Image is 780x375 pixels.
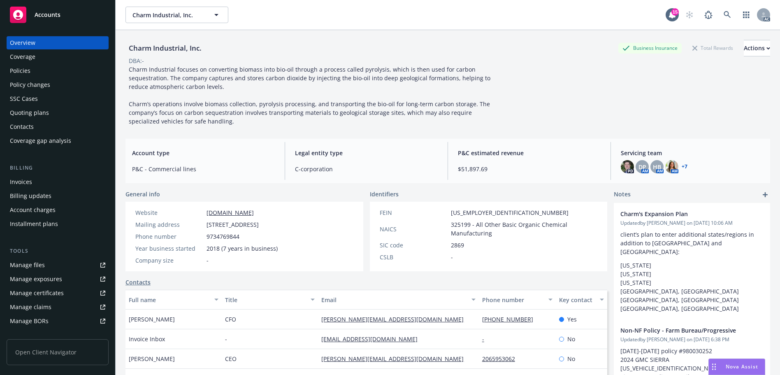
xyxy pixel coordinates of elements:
a: Contacts [125,278,151,286]
a: 2065953062 [482,355,522,363]
a: Start snowing [681,7,698,23]
span: Accounts [35,12,60,18]
div: Company size [135,256,203,265]
div: Key contact [559,296,595,304]
span: Updated by [PERSON_NAME] on [DATE] 10:06 AM [620,219,764,227]
span: General info [125,190,160,198]
a: [PERSON_NAME][EMAIL_ADDRESS][DOMAIN_NAME] [321,355,470,363]
div: Title [225,296,306,304]
span: 2018 (7 years in business) [207,244,278,253]
div: SSC Cases [10,92,38,105]
button: Full name [125,290,222,310]
a: Coverage gap analysis [7,134,109,147]
span: P&C - Commercial lines [132,165,275,173]
a: [DOMAIN_NAME] [207,209,254,217]
button: Nova Assist [708,359,765,375]
div: Drag to move [709,359,719,375]
div: Email [321,296,466,304]
a: add [760,190,770,200]
div: Full name [129,296,209,304]
div: Account charges [10,203,56,217]
div: DBA: - [129,56,144,65]
span: Charm's Expansion Plan [620,210,742,218]
span: Legal entity type [295,149,438,157]
button: Charm Industrial, Inc. [125,7,228,23]
div: Quoting plans [10,106,49,119]
div: Actions [744,40,770,56]
a: Policy changes [7,78,109,91]
div: Year business started [135,244,203,253]
div: Charm's Expansion PlanUpdatedby [PERSON_NAME] on [DATE] 10:06 AMclient’s plan to enter additional... [614,203,770,319]
div: Summary of insurance [10,328,72,342]
div: Invoices [10,175,32,189]
a: Accounts [7,3,109,26]
span: Servicing team [621,149,764,157]
span: Account type [132,149,275,157]
a: Manage claims [7,300,109,314]
a: Coverage [7,50,109,63]
div: Mailing address [135,220,203,229]
p: [US_STATE] [US_STATE] [US_STATE] [GEOGRAPHIC_DATA], [GEOGRAPHIC_DATA] [GEOGRAPHIC_DATA], [GEOGRAP... [620,261,764,313]
button: Key contact [556,290,607,310]
img: photo [665,160,678,173]
div: SIC code [380,241,448,249]
a: Account charges [7,203,109,217]
span: DP [638,163,646,171]
span: Open Client Navigator [7,339,109,365]
div: Coverage gap analysis [10,134,71,147]
span: - [451,253,453,261]
span: CEO [225,354,237,363]
a: [PHONE_NUMBER] [482,315,540,323]
span: Invoice Inbox [129,335,165,343]
div: Manage BORs [10,314,49,328]
div: 15 [671,8,679,16]
div: Manage files [10,259,45,272]
div: Manage claims [10,300,51,314]
span: Yes [567,315,577,324]
span: Charm Industrial, Inc. [132,11,204,19]
button: Email [318,290,478,310]
a: Invoices [7,175,109,189]
span: $51,897.69 [458,165,601,173]
a: Manage files [7,259,109,272]
a: Policies [7,64,109,77]
span: HB [653,163,661,171]
a: [PERSON_NAME][EMAIL_ADDRESS][DOMAIN_NAME] [321,315,470,323]
div: Installment plans [10,217,58,231]
div: Charm Industrial, Inc. [125,43,205,54]
a: Manage certificates [7,286,109,300]
span: Non-NF Policy - Farm Bureau/Progressive [620,326,742,335]
span: - [225,335,227,343]
a: Manage exposures [7,273,109,286]
div: Billing [7,164,109,172]
div: Manage exposures [10,273,62,286]
span: 325199 - All Other Basic Organic Chemical Manufacturing [451,220,598,238]
span: [PERSON_NAME] [129,315,175,324]
span: CFO [225,315,236,324]
button: Phone number [479,290,556,310]
button: Title [222,290,318,310]
span: 2869 [451,241,464,249]
a: Contacts [7,120,109,133]
div: Contacts [10,120,34,133]
span: Charm Industrial focuses on converting biomass into bio-oil through a process called pyrolysis, w... [129,65,492,125]
span: No [567,335,575,343]
div: Policies [10,64,30,77]
div: Manage certificates [10,286,64,300]
p: client’s plan to enter additional states/regions in addition to [GEOGRAPHIC_DATA] and [GEOGRAPHIC... [620,230,764,256]
span: Updated by [PERSON_NAME] on [DATE] 6:38 PM [620,336,764,343]
img: photo [621,160,634,173]
a: - [482,335,491,343]
span: Notes [614,190,631,200]
div: FEIN [380,208,448,217]
div: NAICS [380,225,448,233]
span: [PERSON_NAME] [129,354,175,363]
div: Billing updates [10,189,51,203]
a: Summary of insurance [7,328,109,342]
a: Installment plans [7,217,109,231]
div: Total Rewards [688,43,737,53]
span: [STREET_ADDRESS] [207,220,259,229]
div: Overview [10,36,35,49]
div: Policy changes [10,78,50,91]
a: Billing updates [7,189,109,203]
